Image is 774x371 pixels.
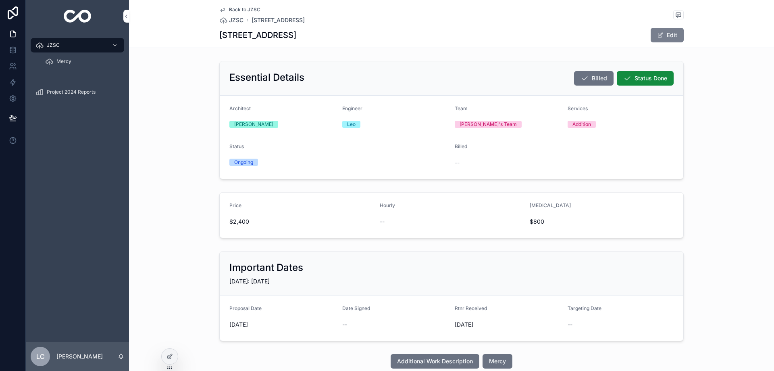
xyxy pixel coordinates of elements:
div: Addition [572,121,591,128]
span: -- [380,218,385,226]
span: Status Done [635,74,667,82]
img: App logo [64,10,92,23]
span: Back to JZSC [229,6,260,13]
div: [PERSON_NAME]'s Team [460,121,517,128]
button: Billed [574,71,614,86]
span: Mercy [56,58,71,65]
h2: Essential Details [229,71,304,84]
span: Billed [592,74,607,82]
div: Ongoing [234,159,253,166]
span: Architect [229,105,251,111]
span: [DATE]: [DATE] [229,278,270,285]
a: JZSC [219,16,243,24]
span: -- [342,321,347,329]
span: Additional Work Description [397,357,473,365]
a: JZSC [31,38,124,52]
span: Team [455,105,468,111]
a: Back to JZSC [219,6,260,13]
button: Additional Work Description [391,354,479,369]
span: Price [229,202,241,208]
span: Project 2024 Reports [47,89,96,95]
span: Rtnr Received [455,305,487,311]
span: Engineer [342,105,362,111]
span: Targeting Date [568,305,601,311]
span: Date Signed [342,305,370,311]
span: $800 [530,218,636,226]
a: Project 2024 Reports [31,85,124,99]
span: Proposal Date [229,305,262,311]
div: scrollable content [26,32,129,110]
span: JZSC [47,42,60,48]
span: Services [568,105,588,111]
span: Billed [455,143,467,149]
span: $2,400 [229,218,373,226]
button: Edit [651,28,684,42]
span: Status [229,143,244,149]
span: Mercy [489,357,506,365]
div: Leo [347,121,356,128]
span: [DATE] [455,321,561,329]
a: [STREET_ADDRESS] [252,16,305,24]
a: Mercy [40,54,124,69]
span: [MEDICAL_DATA] [530,202,571,208]
span: -- [568,321,572,329]
button: Status Done [617,71,674,86]
p: [PERSON_NAME] [56,352,103,361]
span: LC [36,352,45,361]
span: -- [455,159,460,167]
span: [DATE] [229,321,336,329]
div: [PERSON_NAME] [234,121,273,128]
h1: [STREET_ADDRESS] [219,29,296,41]
h2: Important Dates [229,261,303,274]
button: Mercy [483,354,512,369]
span: Hourly [380,202,395,208]
span: JZSC [229,16,243,24]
